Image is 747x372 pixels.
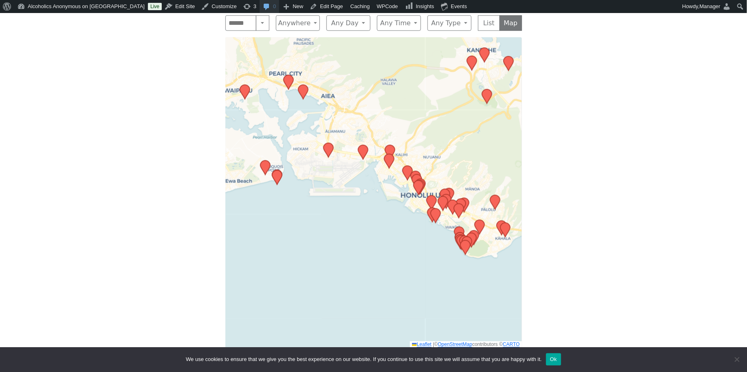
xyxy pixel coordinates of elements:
[225,15,257,31] input: Search
[546,353,561,365] button: Ok
[733,355,741,363] span: No
[503,342,520,348] a: CARTO
[700,3,721,9] span: Manager
[377,15,421,31] button: Any Time
[256,15,269,31] button: Search
[500,15,522,31] button: Map
[410,341,522,348] div: © contributors ©
[416,3,434,9] span: Insights
[433,342,434,348] span: |
[412,342,432,348] a: Leaflet
[438,342,472,348] a: OpenStreetMap
[276,15,320,31] button: Anywhere
[148,3,162,10] a: Live
[478,15,500,31] button: List
[326,15,370,31] button: Any Day
[186,355,542,363] span: We use cookies to ensure that we give you the best experience on our website. If you continue to ...
[427,15,472,31] button: Any Type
